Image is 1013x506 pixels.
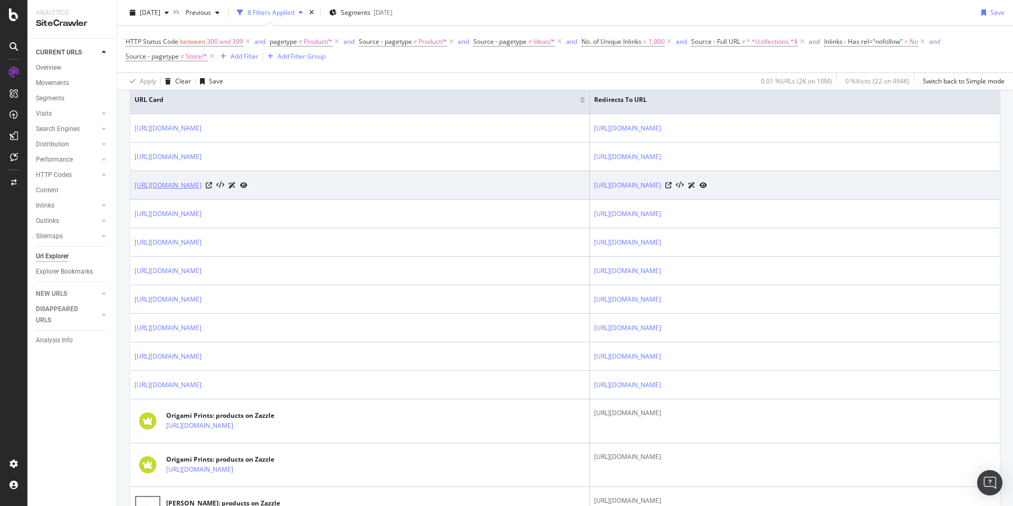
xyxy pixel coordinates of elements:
[135,180,202,191] a: [URL][DOMAIN_NAME]
[36,251,69,262] div: Url Explorer
[977,470,1002,495] div: Open Intercom Messenger
[126,37,178,46] span: HTTP Status Code
[676,36,687,46] button: and
[809,36,820,46] button: and
[36,139,69,150] div: Distribution
[742,37,746,46] span: ≠
[161,73,191,90] button: Clear
[36,266,93,277] div: Explorer Bookmarks
[209,77,223,86] div: Save
[254,37,265,46] div: and
[233,4,307,21] button: 8 Filters Applied
[240,180,247,191] a: URL Inspection
[180,52,184,61] span: ≠
[929,36,940,46] button: and
[594,452,661,462] span: [URL][DOMAIN_NAME]
[929,37,940,46] div: and
[36,62,61,73] div: Overview
[594,209,661,219] a: [URL][DOMAIN_NAME]
[270,37,297,46] span: pagetype
[36,170,99,181] a: HTTP Codes
[566,37,577,46] div: and
[181,4,224,21] button: Previous
[126,4,173,21] button: [DATE]
[299,37,302,46] span: ≠
[126,73,156,90] button: Apply
[594,180,661,191] a: [URL][DOMAIN_NAME]
[533,34,555,49] span: Ideas/*
[594,237,661,248] a: [URL][DOMAIN_NAME]
[458,37,469,46] div: and
[166,455,279,464] div: Origami Prints: products on Zazzle
[36,266,109,277] a: Explorer Bookmarks
[278,52,326,61] div: Add Filter Group
[648,34,665,49] span: 1,000
[36,124,80,135] div: Search Engines
[594,408,661,418] span: [URL][DOMAIN_NAME]
[594,152,661,162] a: [URL][DOMAIN_NAME]
[36,108,99,119] a: Visits
[566,36,577,46] button: and
[36,78,69,89] div: Movements
[247,8,294,17] div: 8 Filters Applied
[325,4,397,21] button: Segments[DATE]
[166,464,233,475] a: [URL][DOMAIN_NAME]
[307,7,316,18] div: times
[36,231,99,242] a: Sitemaps
[216,50,259,63] button: Add Filter
[36,8,108,17] div: Analytics
[36,251,109,262] a: Url Explorer
[135,237,202,248] a: [URL][DOMAIN_NAME]
[700,180,707,191] a: URL Inspection
[36,185,59,196] div: Content
[36,124,99,135] a: Search Engines
[196,73,223,90] button: Save
[36,200,54,211] div: Inlinks
[36,335,73,346] div: Analysis Info
[140,77,156,86] div: Apply
[135,294,202,305] a: [URL][DOMAIN_NAME]
[216,182,224,189] button: View HTML Source
[36,215,59,227] div: Outlinks
[180,37,205,46] span: between
[135,408,161,434] img: main image
[304,34,332,49] span: Product/*
[135,323,202,333] a: [URL][DOMAIN_NAME]
[135,351,202,362] a: [URL][DOMAIN_NAME]
[186,49,207,64] span: Store/*
[473,37,527,46] span: Source - pagetype
[231,52,259,61] div: Add Filter
[36,288,67,299] div: NEW URLS
[36,17,108,30] div: SiteCrawler
[581,37,642,46] span: No. of Unique Inlinks
[166,411,279,420] div: Origami Prints: products on Zazzle
[594,266,661,276] a: [URL][DOMAIN_NAME]
[418,34,447,49] span: Product/*
[910,34,918,49] span: No
[36,108,52,119] div: Visits
[206,182,212,189] a: Visit Online Page
[36,93,64,104] div: Segments
[414,37,417,46] span: ≠
[904,37,908,46] span: =
[254,36,265,46] button: and
[824,37,903,46] span: Inlinks - Has rel="nofollow"
[594,380,661,390] a: [URL][DOMAIN_NAME]
[36,288,99,299] a: NEW URLS
[594,123,661,134] a: [URL][DOMAIN_NAME]
[181,8,211,17] span: Previous
[809,37,820,46] div: and
[135,266,202,276] a: [URL][DOMAIN_NAME]
[688,180,695,191] a: AI Url Details
[166,420,233,431] a: [URL][DOMAIN_NAME]
[135,123,202,134] a: [URL][DOMAIN_NAME]
[36,185,109,196] a: Content
[36,47,82,58] div: CURRENT URLS
[263,50,326,63] button: Add Filter Group
[140,8,160,17] span: 2025 Sep. 5th
[919,73,1005,90] button: Switch back to Simple mode
[923,77,1005,86] div: Switch back to Simple mode
[135,380,202,390] a: [URL][DOMAIN_NAME]
[343,36,355,46] button: and
[36,154,99,165] a: Performance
